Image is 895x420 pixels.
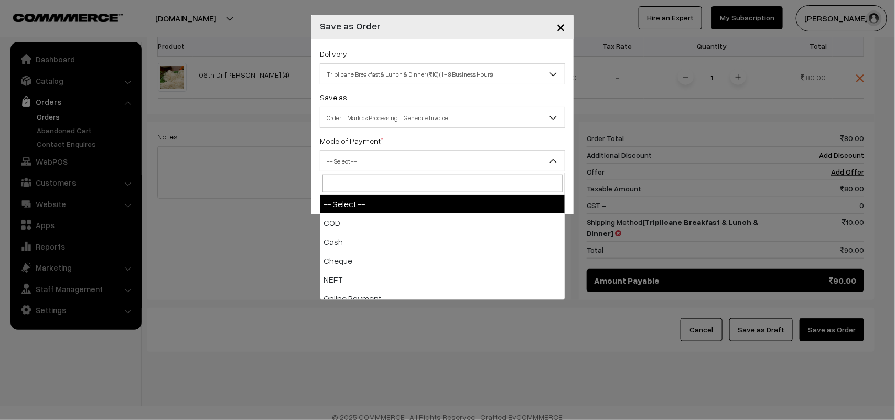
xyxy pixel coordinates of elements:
li: -- Select -- [320,195,565,213]
li: NEFT [320,270,565,289]
span: Triplicane Breakfast & Lunch & Dinner (₹10) (1 - 8 Business Hours) [320,65,565,83]
span: Order + Mark as Processing + Generate Invoice [320,107,565,128]
button: Close [548,10,574,43]
li: COD [320,213,565,232]
label: Mode of Payment [320,135,383,146]
li: Cash [320,232,565,251]
li: Online Payment [320,289,565,308]
span: -- Select -- [320,152,565,170]
h4: Save as Order [320,19,380,33]
li: Cheque [320,251,565,270]
span: Triplicane Breakfast & Lunch & Dinner (₹10) (1 - 8 Business Hours) [320,63,565,84]
span: Order + Mark as Processing + Generate Invoice [320,109,565,127]
label: Save as [320,92,347,103]
span: -- Select -- [320,150,565,171]
span: × [556,17,565,36]
label: Delivery [320,48,347,59]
